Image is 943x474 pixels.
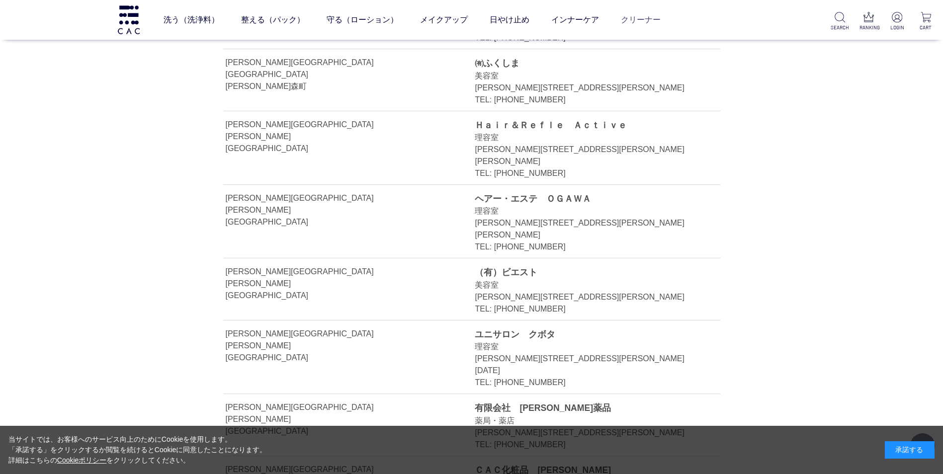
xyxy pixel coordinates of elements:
[917,24,935,31] p: CART
[226,57,374,69] div: [PERSON_NAME][GEOGRAPHIC_DATA]
[116,5,141,34] img: logo
[888,24,906,31] p: LOGIN
[475,291,697,303] div: [PERSON_NAME][STREET_ADDRESS][PERSON_NAME]
[859,24,878,31] p: RANKING
[475,401,697,414] div: 有限会社 [PERSON_NAME]薬品
[475,82,697,94] div: [PERSON_NAME][STREET_ADDRESS][PERSON_NAME]
[551,6,599,34] a: インナーケア
[420,6,468,34] a: メイクアップ
[475,57,697,70] div: ㈲ふくしま
[475,266,697,279] div: （有）ビエスト
[831,12,849,31] a: SEARCH
[475,241,697,253] div: TEL: [PHONE_NUMBER]
[327,6,398,34] a: 守る（ローション）
[475,217,697,241] div: [PERSON_NAME][STREET_ADDRESS][PERSON_NAME][PERSON_NAME]
[475,70,697,82] div: 美容室
[475,353,697,377] div: [PERSON_NAME][STREET_ADDRESS][PERSON_NAME][DATE]
[164,6,219,34] a: 洗う（洗浄料）
[226,328,374,340] div: [PERSON_NAME][GEOGRAPHIC_DATA]
[475,167,697,179] div: TEL: [PHONE_NUMBER]
[475,341,697,353] div: 理容室
[226,204,337,228] div: [PERSON_NAME][GEOGRAPHIC_DATA]
[226,266,374,278] div: [PERSON_NAME][GEOGRAPHIC_DATA]
[226,413,337,437] div: [PERSON_NAME][GEOGRAPHIC_DATA]
[57,456,107,464] a: Cookieポリシー
[226,192,374,204] div: [PERSON_NAME][GEOGRAPHIC_DATA]
[8,434,267,466] div: 当サイトでは、お客様へのサービス向上のためにCookieを使用します。 「承諾する」をクリックするか閲覧を続けるとCookieに同意したことになります。 詳細はこちらの をクリックしてください。
[490,6,529,34] a: 日やけ止め
[475,132,697,144] div: 理容室
[885,441,935,459] div: 承諾する
[241,6,305,34] a: 整える（パック）
[917,12,935,31] a: CART
[831,24,849,31] p: SEARCH
[475,94,697,106] div: TEL: [PHONE_NUMBER]
[475,415,697,427] div: 薬局・薬店
[475,144,697,167] div: [PERSON_NAME][STREET_ADDRESS][PERSON_NAME][PERSON_NAME]
[859,12,878,31] a: RANKING
[888,12,906,31] a: LOGIN
[226,278,337,302] div: [PERSON_NAME][GEOGRAPHIC_DATA]
[621,6,661,34] a: クリーナー
[475,328,697,341] div: ユニサロン クボタ
[475,303,697,315] div: TEL: [PHONE_NUMBER]
[475,377,697,389] div: TEL: [PHONE_NUMBER]
[226,69,337,92] div: [GEOGRAPHIC_DATA][PERSON_NAME]森町
[226,119,374,131] div: [PERSON_NAME][GEOGRAPHIC_DATA]
[226,401,374,413] div: [PERSON_NAME][GEOGRAPHIC_DATA]
[475,192,697,205] div: ヘアー・エステ ＯＧＡＷＡ
[475,205,697,217] div: 理容室
[226,131,337,155] div: [PERSON_NAME][GEOGRAPHIC_DATA]
[226,340,337,364] div: [PERSON_NAME][GEOGRAPHIC_DATA]
[475,119,697,132] div: Ｈａｉｒ＆Ｒｅｆｌｅ Ａｃｔｉｖｅ
[475,279,697,291] div: 美容室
